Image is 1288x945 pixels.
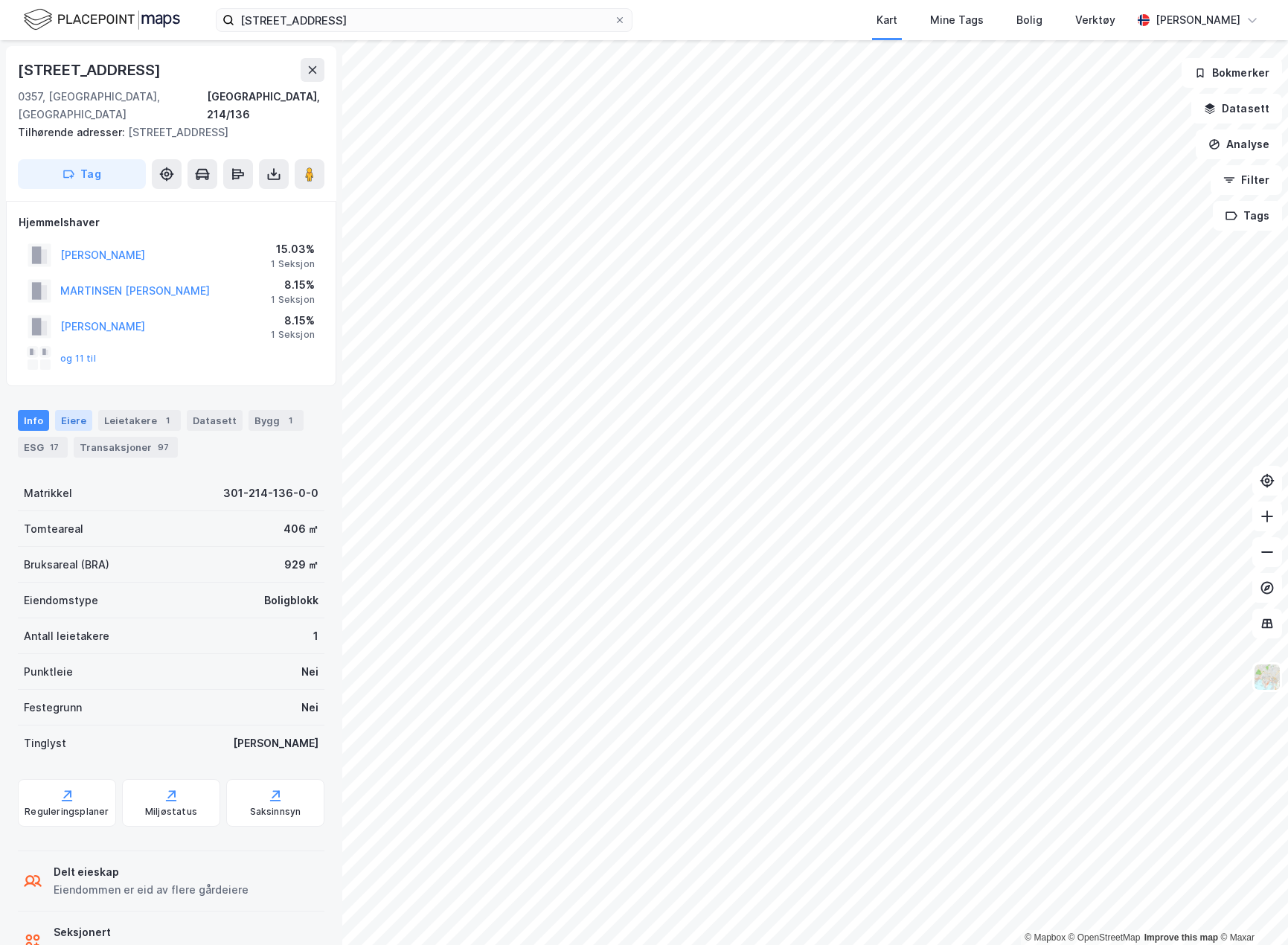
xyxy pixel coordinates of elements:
[271,294,315,306] div: 1 Seksjon
[47,440,62,455] div: 17
[271,312,315,330] div: 8.15%
[18,88,207,124] div: 0357, [GEOGRAPHIC_DATA], [GEOGRAPHIC_DATA]
[249,410,304,431] div: Bygg
[24,734,66,752] div: Tinglyst
[234,9,614,31] input: Søk på adresse, matrikkel, gårdeiere, leietakere eller personer
[24,520,83,538] div: Tomteareal
[74,437,178,458] div: Transaksjoner
[24,592,98,609] div: Eiendomstype
[1182,58,1282,88] button: Bokmerker
[264,592,318,609] div: Boligblokk
[250,806,301,818] div: Saksinnsyn
[1211,165,1282,195] button: Filter
[1214,874,1288,945] iframe: Chat Widget
[1144,932,1218,943] a: Improve this map
[18,58,164,82] div: [STREET_ADDRESS]
[233,734,318,752] div: [PERSON_NAME]
[271,258,315,270] div: 1 Seksjon
[54,863,249,881] div: Delt eieskap
[1068,932,1141,943] a: OpenStreetMap
[98,410,181,431] div: Leietakere
[24,484,72,502] div: Matrikkel
[18,410,49,431] div: Info
[1156,11,1240,29] div: [PERSON_NAME]
[155,440,172,455] div: 97
[18,437,68,458] div: ESG
[24,556,109,574] div: Bruksareal (BRA)
[160,413,175,428] div: 1
[1214,874,1288,945] div: Kontrollprogram for chat
[187,410,243,431] div: Datasett
[301,663,318,681] div: Nei
[930,11,984,29] div: Mine Tags
[283,413,298,428] div: 1
[1196,129,1282,159] button: Analyse
[313,627,318,645] div: 1
[301,699,318,717] div: Nei
[24,663,73,681] div: Punktleie
[18,126,128,138] span: Tilhørende adresser:
[271,329,315,341] div: 1 Seksjon
[1025,932,1066,943] a: Mapbox
[24,699,82,717] div: Festegrunn
[1016,11,1042,29] div: Bolig
[271,276,315,294] div: 8.15%
[18,159,146,189] button: Tag
[24,7,180,33] img: logo.f888ab2527a4732fd821a326f86c7f29.svg
[18,124,313,141] div: [STREET_ADDRESS]
[223,484,318,502] div: 301-214-136-0-0
[1075,11,1115,29] div: Verktøy
[207,88,324,124] div: [GEOGRAPHIC_DATA], 214/136
[1253,663,1281,691] img: Z
[54,923,245,941] div: Seksjonert
[24,627,109,645] div: Antall leietakere
[55,410,92,431] div: Eiere
[145,806,197,818] div: Miljøstatus
[877,11,897,29] div: Kart
[271,240,315,258] div: 15.03%
[54,881,249,899] div: Eiendommen er eid av flere gårdeiere
[19,214,324,231] div: Hjemmelshaver
[1213,201,1282,231] button: Tags
[25,806,109,818] div: Reguleringsplaner
[283,520,318,538] div: 406 ㎡
[284,556,318,574] div: 929 ㎡
[1191,94,1282,124] button: Datasett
